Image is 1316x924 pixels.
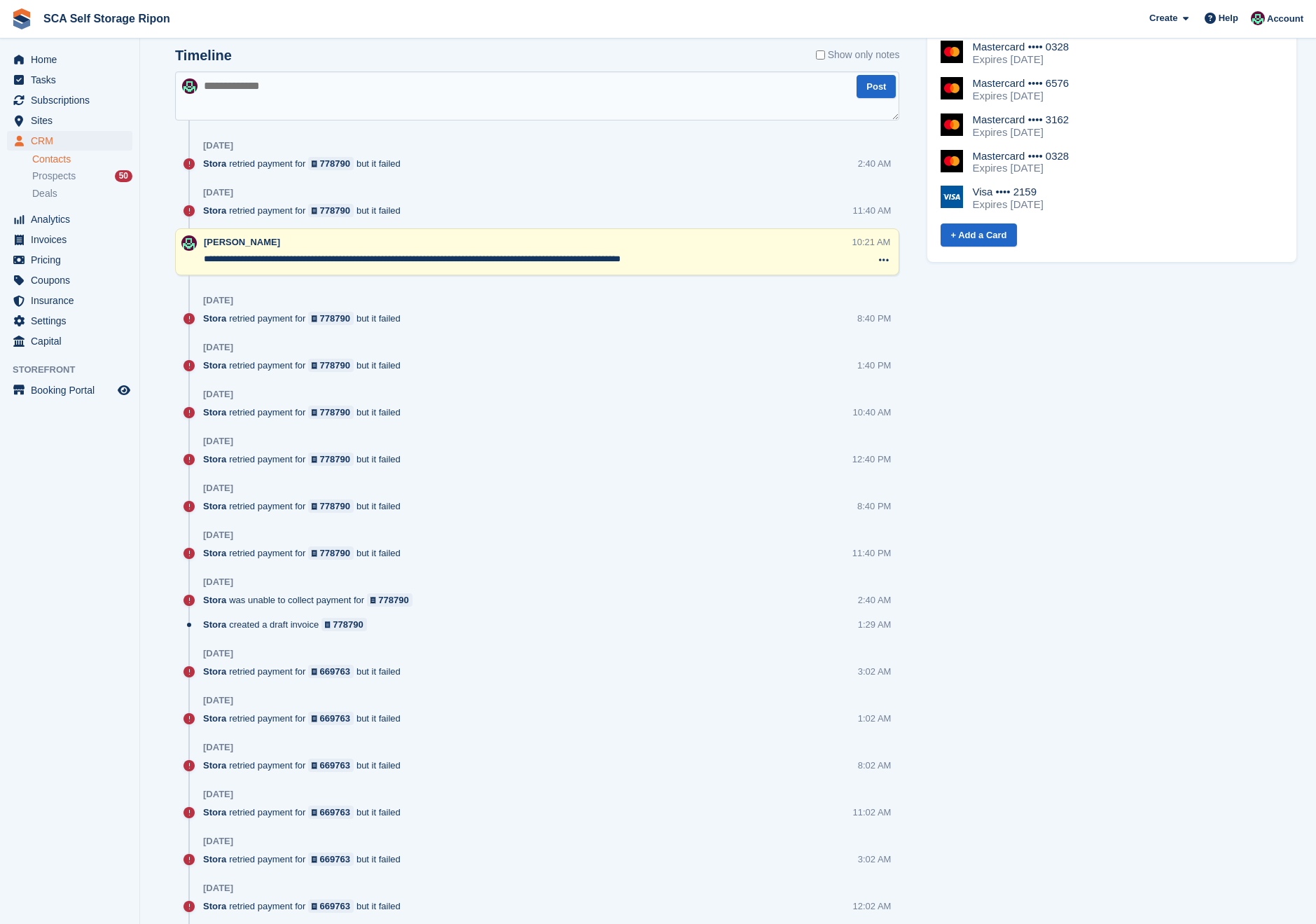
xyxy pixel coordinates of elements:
span: Capital [31,331,115,351]
div: retried payment for but it failed [203,499,408,513]
div: [DATE] [203,836,233,847]
div: retried payment for but it failed [203,712,408,725]
div: Expires [DATE] [972,90,1069,102]
a: 778790 [308,204,354,217]
div: 778790 [320,453,350,466]
a: 669763 [308,853,354,866]
div: 1:40 PM [857,359,891,372]
div: 8:40 PM [857,499,891,513]
div: retried payment for but it failed [203,899,408,913]
a: menu [7,331,132,351]
span: Account [1267,12,1303,26]
a: menu [7,250,132,270]
span: Pricing [31,250,115,270]
div: [DATE] [203,295,233,306]
span: Stora [203,204,226,217]
span: Stora [203,453,226,466]
div: 8:40 PM [857,312,891,325]
a: 669763 [308,712,354,725]
div: [DATE] [203,695,233,706]
a: 669763 [308,806,354,819]
img: Mastercard Logo [941,41,963,63]
a: menu [7,311,132,331]
div: [DATE] [203,389,233,400]
span: [PERSON_NAME] [204,237,280,247]
div: 10:21 AM [852,235,891,249]
a: 778790 [308,312,354,325]
div: 778790 [320,359,350,372]
div: retried payment for but it failed [203,312,408,325]
div: 1:29 AM [858,618,892,631]
span: Stora [203,759,226,772]
div: [DATE] [203,140,233,151]
a: menu [7,291,132,310]
span: Sites [31,111,115,130]
a: + Add a Card [941,223,1016,247]
span: Coupons [31,270,115,290]
a: menu [7,380,132,400]
div: 12:40 PM [852,453,892,466]
span: Home [31,50,115,69]
div: [DATE] [203,530,233,541]
img: Visa Logo [941,186,963,208]
a: menu [7,70,132,90]
span: CRM [31,131,115,151]
img: Mastercard Logo [941,150,963,172]
div: 10:40 AM [853,406,892,419]
div: 11:40 AM [853,204,892,217]
span: Tasks [31,70,115,90]
img: Sam Chapman [182,78,198,94]
div: 778790 [333,618,363,631]
div: 669763 [320,899,350,913]
span: Stora [203,712,226,725]
img: Mastercard Logo [941,113,963,136]
a: menu [7,131,132,151]
div: Mastercard •••• 0328 [972,41,1069,53]
div: 669763 [320,712,350,725]
div: Mastercard •••• 3162 [972,113,1069,126]
a: menu [7,50,132,69]
div: retried payment for but it failed [203,546,408,560]
a: menu [7,90,132,110]
span: Stora [203,157,226,170]
div: 778790 [320,499,350,513]
div: 2:40 AM [858,593,892,607]
a: 778790 [308,359,354,372]
button: Post [857,75,896,98]
div: retried payment for but it failed [203,204,408,217]
a: 778790 [367,593,413,607]
a: menu [7,209,132,229]
span: Storefront [13,363,139,377]
a: 669763 [308,899,354,913]
span: Stora [203,546,226,560]
a: SCA Self Storage Ripon [38,7,176,30]
div: [DATE] [203,187,233,198]
div: created a draft invoice [203,618,374,631]
div: 11:40 PM [852,546,892,560]
span: Booking Portal [31,380,115,400]
div: was unable to collect payment for [203,593,420,607]
div: 12:02 AM [853,899,892,913]
div: [DATE] [203,742,233,753]
div: retried payment for but it failed [203,853,408,866]
span: Prospects [32,170,76,183]
div: 778790 [320,406,350,419]
div: 669763 [320,806,350,819]
span: Invoices [31,230,115,249]
div: retried payment for but it failed [203,157,408,170]
span: Help [1219,11,1238,25]
div: 8:02 AM [858,759,892,772]
a: 669763 [308,759,354,772]
a: 778790 [308,499,354,513]
div: [DATE] [203,483,233,494]
span: Settings [31,311,115,331]
h2: Timeline [175,48,232,64]
div: Expires [DATE] [972,198,1043,211]
div: retried payment for but it failed [203,406,408,419]
a: Contacts [32,153,132,166]
div: 778790 [320,157,350,170]
div: 669763 [320,853,350,866]
span: Deals [32,187,57,200]
div: 50 [115,170,132,182]
div: Expires [DATE] [972,162,1069,174]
